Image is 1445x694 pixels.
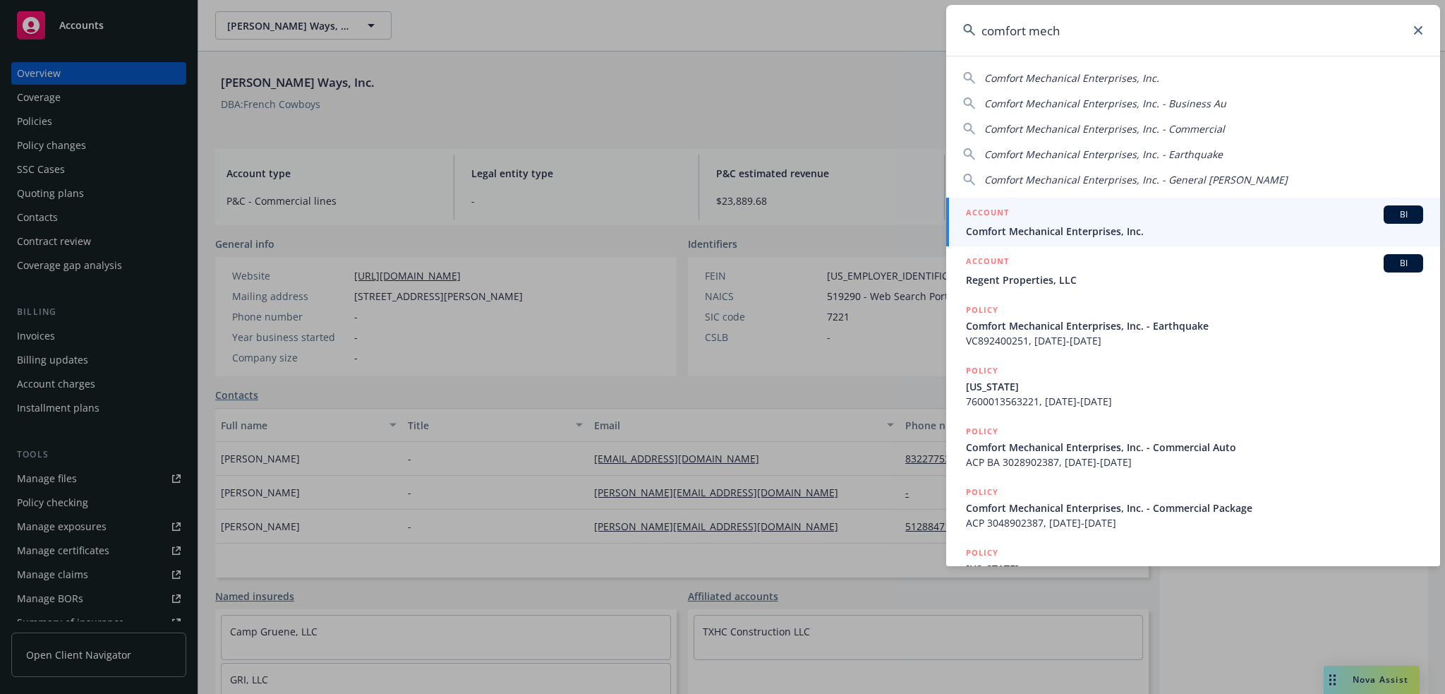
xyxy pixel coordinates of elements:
h5: POLICY [966,485,998,499]
h5: ACCOUNT [966,254,1009,271]
span: Comfort Mechanical Enterprises, Inc. - Commercial [984,122,1225,136]
span: ACP BA 3028902387, [DATE]-[DATE] [966,455,1423,469]
span: Comfort Mechanical Enterprises, Inc. - Business Au [984,97,1226,110]
input: Search... [946,5,1440,56]
span: Comfort Mechanical Enterprises, Inc. - Commercial Auto [966,440,1423,455]
a: POLICY[US_STATE]7600013563221, [DATE]-[DATE] [946,356,1440,417]
span: Comfort Mechanical Enterprises, Inc. - Earthquake [984,148,1223,161]
h5: POLICY [966,364,998,378]
a: POLICY[US_STATE] [946,538,1440,599]
span: ACP 3048902387, [DATE]-[DATE] [966,515,1423,530]
a: POLICYComfort Mechanical Enterprises, Inc. - Commercial PackageACP 3048902387, [DATE]-[DATE] [946,477,1440,538]
h5: POLICY [966,424,998,438]
span: BI [1389,257,1417,270]
span: Comfort Mechanical Enterprises, Inc. - Earthquake [966,318,1423,333]
h5: ACCOUNT [966,205,1009,222]
span: BI [1389,208,1417,221]
span: VC892400251, [DATE]-[DATE] [966,333,1423,348]
span: Comfort Mechanical Enterprises, Inc. - Commercial Package [966,501,1423,515]
a: ACCOUNTBIRegent Properties, LLC [946,246,1440,295]
span: 7600013563221, [DATE]-[DATE] [966,394,1423,409]
h5: POLICY [966,303,998,317]
span: [US_STATE] [966,561,1423,576]
a: ACCOUNTBIComfort Mechanical Enterprises, Inc. [946,198,1440,246]
span: Comfort Mechanical Enterprises, Inc. [984,71,1159,85]
span: [US_STATE] [966,379,1423,394]
a: POLICYComfort Mechanical Enterprises, Inc. - EarthquakeVC892400251, [DATE]-[DATE] [946,295,1440,356]
a: POLICYComfort Mechanical Enterprises, Inc. - Commercial AutoACP BA 3028902387, [DATE]-[DATE] [946,417,1440,477]
span: Comfort Mechanical Enterprises, Inc. [966,224,1423,239]
span: Regent Properties, LLC [966,273,1423,287]
span: Comfort Mechanical Enterprises, Inc. - General [PERSON_NAME] [984,173,1288,186]
h5: POLICY [966,546,998,560]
